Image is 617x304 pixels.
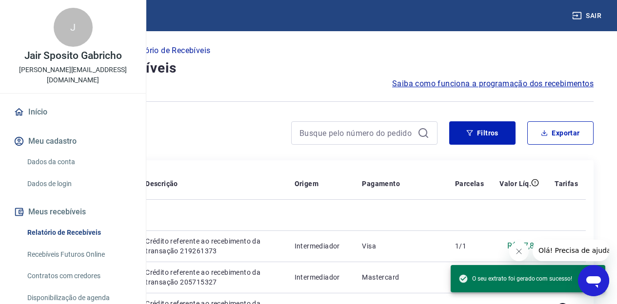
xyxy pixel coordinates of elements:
[455,241,484,251] p: 1/1
[295,179,318,189] p: Origem
[392,78,594,90] a: Saiba como funciona a programação dos recebimentos
[8,65,138,85] p: [PERSON_NAME][EMAIL_ADDRESS][DOMAIN_NAME]
[295,241,347,251] p: Intermediador
[23,245,134,265] a: Recebíveis Futuros Online
[23,58,594,78] h4: Relatório de Recebíveis
[299,126,414,140] input: Busque pelo número do pedido
[24,51,122,61] p: Jair Sposito Gabricho
[12,201,134,223] button: Meus recebíveis
[54,8,93,47] div: J
[533,240,609,261] iframe: Mensagem da empresa
[449,121,516,145] button: Filtros
[145,236,279,256] p: Crédito referente ao recebimento da transação 219261373
[578,265,609,296] iframe: Botão para abrir a janela de mensagens
[527,121,594,145] button: Exportar
[23,174,134,194] a: Dados de login
[23,266,134,286] a: Contratos com credores
[362,272,439,282] p: Mastercard
[570,7,605,25] button: Sair
[12,131,134,152] button: Meu cadastro
[126,45,210,57] p: Relatório de Recebíveis
[362,179,400,189] p: Pagamento
[6,7,82,15] span: Olá! Precisa de ajuda?
[509,242,529,261] iframe: Fechar mensagem
[23,223,134,243] a: Relatório de Recebíveis
[23,152,134,172] a: Dados da conta
[145,267,279,287] p: Crédito referente ao recebimento da transação 205715327
[507,240,539,252] p: R$ 37,85
[458,274,572,284] span: O seu extrato foi gerado com sucesso!
[12,101,134,123] a: Início
[555,179,578,189] p: Tarifas
[145,179,178,189] p: Descrição
[362,241,439,251] p: Visa
[455,179,484,189] p: Parcelas
[499,179,531,189] p: Valor Líq.
[295,272,347,282] p: Intermediador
